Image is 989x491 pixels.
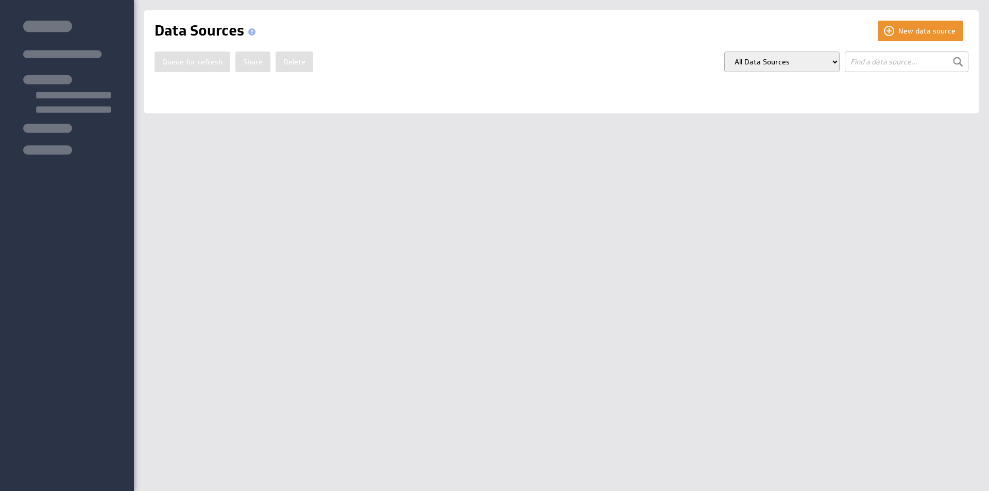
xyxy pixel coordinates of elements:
h1: Data Sources [155,21,260,41]
button: Delete [276,52,313,72]
button: New data source [878,21,963,41]
img: skeleton-sidenav.svg [23,21,111,155]
button: Queue for refresh [155,52,230,72]
button: Share [235,52,270,72]
input: Find a data source... [845,52,968,72]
